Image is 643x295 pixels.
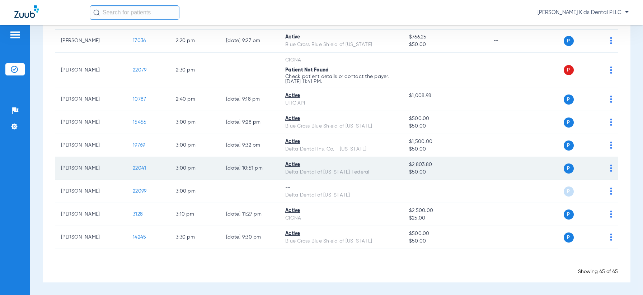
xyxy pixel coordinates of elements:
[285,215,398,222] div: CIGNA
[285,56,398,64] div: CIGNA
[610,211,612,218] img: group-dot-blue.svg
[285,92,398,100] div: Active
[285,207,398,215] div: Active
[285,192,398,199] div: Delta Dental of [US_STATE]
[133,166,146,171] span: 22041
[564,95,574,105] span: P
[409,100,482,107] span: --
[220,52,280,88] td: --
[133,143,145,148] span: 19769
[610,96,612,103] img: group-dot-blue.svg
[133,235,146,240] span: 14245
[133,97,146,102] span: 10787
[133,120,146,125] span: 15456
[409,146,482,153] span: $50.00
[409,68,414,73] span: --
[409,215,482,222] span: $25.00
[607,261,643,295] iframe: Chat Widget
[55,226,127,249] td: [PERSON_NAME]
[55,157,127,180] td: [PERSON_NAME]
[409,33,482,41] span: $766.25
[220,88,280,111] td: [DATE] 9:18 PM
[488,52,536,88] td: --
[170,226,220,249] td: 3:30 PM
[564,65,574,75] span: P
[409,230,482,238] span: $500.00
[55,29,127,52] td: [PERSON_NAME]
[220,29,280,52] td: [DATE] 9:27 PM
[285,169,398,176] div: Delta Dental of [US_STATE] Federal
[564,232,574,243] span: P
[564,186,574,197] span: P
[133,212,143,217] span: 3128
[285,68,329,73] span: Patient Not Found
[488,134,536,157] td: --
[170,157,220,180] td: 3:00 PM
[538,9,629,16] span: [PERSON_NAME] Kids Dental PLLC
[409,238,482,245] span: $50.00
[55,203,127,226] td: [PERSON_NAME]
[90,5,179,20] input: Search for patients
[55,134,127,157] td: [PERSON_NAME]
[564,209,574,220] span: P
[55,111,127,134] td: [PERSON_NAME]
[220,203,280,226] td: [DATE] 11:27 PM
[488,203,536,226] td: --
[409,115,482,123] span: $500.00
[285,115,398,123] div: Active
[564,140,574,151] span: P
[610,234,612,241] img: group-dot-blue.svg
[409,138,482,146] span: $1,500.00
[220,134,280,157] td: [DATE] 9:32 PM
[170,180,220,203] td: 3:00 PM
[285,238,398,245] div: Blue Cross Blue Shield of [US_STATE]
[409,169,482,176] span: $50.00
[409,207,482,215] span: $2,500.00
[488,226,536,249] td: --
[170,52,220,88] td: 2:30 PM
[610,119,612,126] img: group-dot-blue.svg
[285,41,398,49] div: Blue Cross Blue Shield of [US_STATE]
[488,157,536,180] td: --
[170,29,220,52] td: 2:20 PM
[170,203,220,226] td: 3:10 PM
[220,111,280,134] td: [DATE] 9:28 PM
[55,52,127,88] td: [PERSON_NAME]
[170,111,220,134] td: 3:00 PM
[488,88,536,111] td: --
[610,142,612,149] img: group-dot-blue.svg
[610,188,612,195] img: group-dot-blue.svg
[133,68,146,73] span: 22079
[9,31,21,39] img: hamburger-icon
[220,226,280,249] td: [DATE] 9:30 PM
[285,74,398,84] p: Check patient details or contact the payer. [DATE] 11:41 PM.
[409,41,482,49] span: $50.00
[285,230,398,238] div: Active
[133,189,146,194] span: 22099
[610,165,612,172] img: group-dot-blue.svg
[55,180,127,203] td: [PERSON_NAME]
[488,180,536,203] td: --
[55,88,127,111] td: [PERSON_NAME]
[133,38,146,43] span: 17036
[220,180,280,203] td: --
[578,269,618,274] span: Showing 45 of 45
[285,161,398,169] div: Active
[409,161,482,169] span: $2,803.80
[220,157,280,180] td: [DATE] 10:51 PM
[409,92,482,100] span: $1,008.98
[488,29,536,52] td: --
[285,100,398,107] div: UHC API
[285,123,398,130] div: Blue Cross Blue Shield of [US_STATE]
[170,88,220,111] td: 2:40 PM
[170,134,220,157] td: 3:00 PM
[488,111,536,134] td: --
[564,117,574,128] span: P
[285,184,398,192] div: --
[564,36,574,46] span: P
[610,66,612,74] img: group-dot-blue.svg
[409,189,414,194] span: --
[285,146,398,153] div: Delta Dental Ins. Co. - [US_STATE]
[610,37,612,44] img: group-dot-blue.svg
